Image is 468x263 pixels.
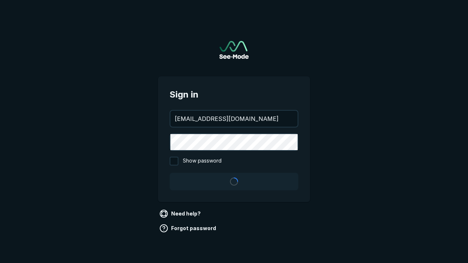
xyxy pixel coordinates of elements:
input: your@email.com [170,111,298,127]
a: Need help? [158,208,204,220]
a: Go to sign in [219,41,249,59]
img: See-Mode Logo [219,41,249,59]
a: Forgot password [158,222,219,234]
span: Sign in [170,88,298,101]
span: Show password [183,157,222,165]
